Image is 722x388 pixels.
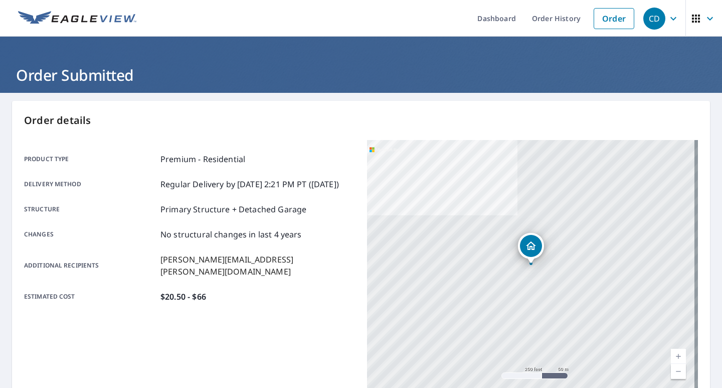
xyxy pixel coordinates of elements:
p: Premium - Residential [160,153,245,165]
p: Order details [24,113,698,128]
p: Primary Structure + Detached Garage [160,203,306,215]
p: Structure [24,203,156,215]
div: CD [643,8,665,30]
p: No structural changes in last 4 years [160,228,302,240]
div: Dropped pin, building 1, Residential property, 9701 Middlebrook Pike Knoxville, TN 37931 [518,233,544,264]
p: [PERSON_NAME][EMAIL_ADDRESS][PERSON_NAME][DOMAIN_NAME] [160,253,355,278]
h1: Order Submitted [12,65,710,85]
a: Order [594,8,634,29]
p: Product type [24,153,156,165]
p: $20.50 - $66 [160,291,206,303]
p: Estimated cost [24,291,156,303]
p: Additional recipients [24,253,156,278]
p: Delivery method [24,178,156,190]
img: EV Logo [18,11,136,26]
p: Changes [24,228,156,240]
a: Current Level 17, Zoom Out [671,364,686,379]
p: Regular Delivery by [DATE] 2:21 PM PT ([DATE]) [160,178,339,190]
a: Current Level 17, Zoom In [671,349,686,364]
